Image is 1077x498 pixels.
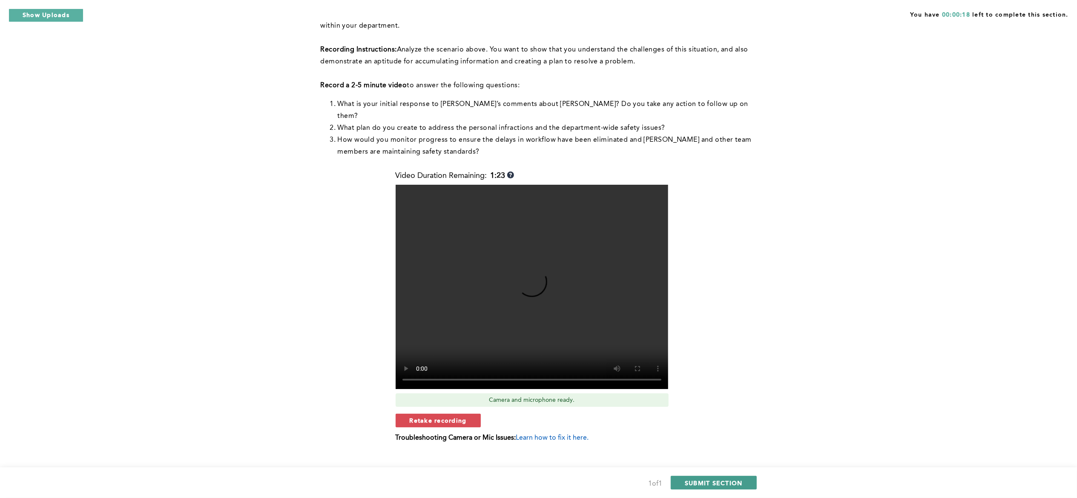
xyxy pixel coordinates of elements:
[9,9,83,22] button: Show Uploads
[338,125,665,132] span: What plan do you create to address the personal infractions and the department-wide safety issues?
[338,137,754,155] span: How would you monitor progress to ensure the delays in workflow have been eliminated and [PERSON_...
[648,478,662,490] div: 1 of 1
[396,414,481,427] button: Retake recording
[321,82,407,89] strong: Record a 2-5 minute video
[910,9,1068,19] span: You have left to complete this section.
[671,476,757,489] button: SUBMIT SECTION
[396,435,516,441] b: Troubleshooting Camera or Mic Issues:
[942,12,970,18] span: 00:00:18
[410,416,467,424] span: Retake recording
[338,101,750,120] span: What is your initial response to [PERSON_NAME]’s comments about [PERSON_NAME]? Do you take any ac...
[396,393,669,407] div: Camera and microphone ready.
[407,82,520,89] span: to answer the following questions:
[321,46,397,53] strong: Recording Instructions:
[685,479,743,487] span: SUBMIT SECTION
[396,172,514,180] div: Video Duration Remaining:
[321,46,750,65] span: Analyze the scenario above. You want to show that you understand the challenges of this situation...
[516,435,589,441] span: Learn how to fix it here.
[491,172,505,180] b: 1:23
